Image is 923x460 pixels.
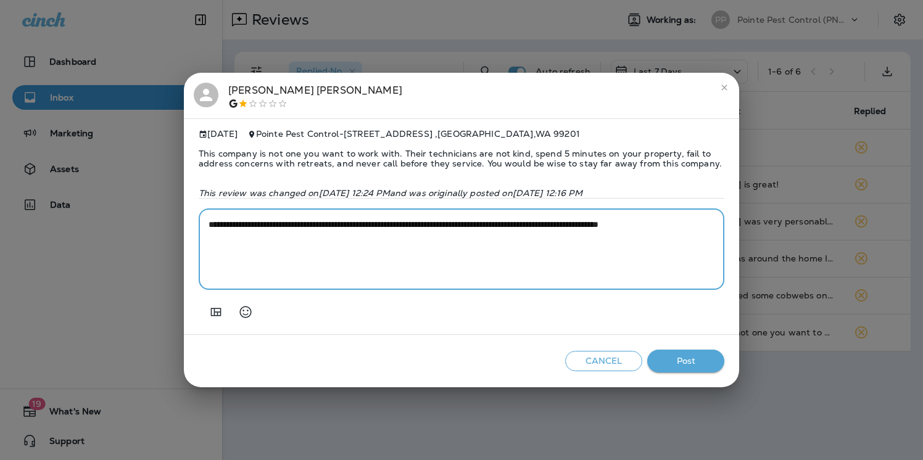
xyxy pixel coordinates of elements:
button: Select an emoji [233,300,258,324]
span: and was originally posted on [DATE] 12:16 PM [390,187,582,199]
button: close [714,78,734,97]
span: This company is not one you want to work with. Their technicians are not kind, spend 5 minutes on... [199,139,724,178]
p: This review was changed on [DATE] 12:24 PM [199,188,724,198]
span: [DATE] [199,129,238,139]
span: Pointe Pest Control - [STREET_ADDRESS] , [GEOGRAPHIC_DATA] , WA 99201 [256,128,580,139]
div: [PERSON_NAME] [PERSON_NAME] [228,83,402,109]
button: Post [647,350,724,372]
button: Cancel [565,351,642,371]
button: Add in a premade template [204,300,228,324]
